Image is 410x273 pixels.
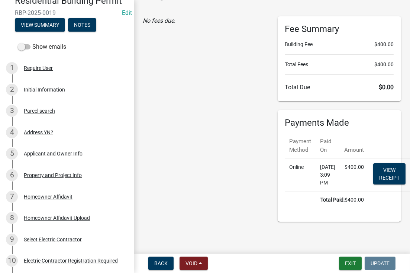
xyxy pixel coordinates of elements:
div: Homeowner Affidavit Upload [24,215,90,221]
div: 2 [6,84,18,96]
div: 5 [6,148,18,160]
div: 7 [6,191,18,203]
button: Back [148,257,174,270]
div: 10 [6,255,18,267]
div: Applicant and Owner Info [24,151,83,156]
button: View Summary [15,18,65,32]
td: Online [285,159,316,192]
div: Parcel search [24,108,55,113]
h6: Payments Made [285,118,394,128]
th: Paid On [316,133,340,159]
td: $400.00 [285,192,369,209]
span: $400.00 [374,61,394,68]
div: 1 [6,62,18,74]
wm-modal-confirm: Summary [15,22,65,28]
div: Homeowner Affidavit [24,194,72,199]
td: [DATE] 3:09 PM [316,159,340,192]
a: Edit [122,9,132,16]
div: Electric Contractor Registration Required [24,258,118,263]
div: 6 [6,169,18,181]
button: Update [365,257,396,270]
button: Notes [68,18,96,32]
div: 9 [6,234,18,245]
td: $400.00 [340,159,369,192]
span: Update [371,260,390,266]
div: Select Electric Contractor [24,237,82,242]
span: $0.00 [379,84,394,91]
label: Show emails [18,42,66,51]
div: 3 [6,105,18,117]
div: Require User [24,65,53,71]
b: Total Paid: [321,197,345,203]
div: Address YN? [24,130,53,135]
th: Amount [340,133,369,159]
wm-modal-confirm: Notes [68,22,96,28]
span: Void [185,260,197,266]
span: RBP-2025-0019 [15,9,119,16]
th: Payment Method [285,133,316,159]
div: 4 [6,126,18,138]
wm-modal-confirm: Edit Application Number [122,9,132,16]
div: 8 [6,212,18,224]
div: Property and Project Info [24,173,82,178]
i: No fees due. [143,17,175,24]
div: Initial Information [24,87,65,92]
button: Exit [339,257,362,270]
li: Total Fees [285,61,394,68]
button: Void [180,257,208,270]
span: $400.00 [374,41,394,48]
a: View receipt [373,163,406,184]
h6: Total Due [285,84,394,91]
h6: Fee Summary [285,24,394,35]
li: Building Fee [285,41,394,48]
span: Back [154,260,168,266]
